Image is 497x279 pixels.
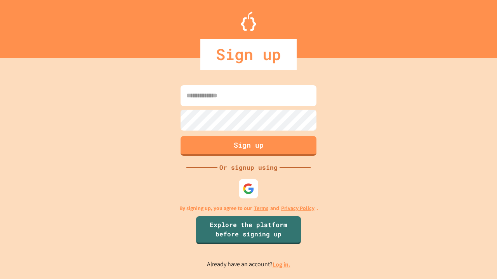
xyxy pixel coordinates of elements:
[241,12,256,31] img: Logo.svg
[254,204,268,212] a: Terms
[243,183,254,195] img: google-icon.svg
[273,260,290,269] a: Log in.
[207,260,290,269] p: Already have an account?
[196,216,301,244] a: Explore the platform before signing up
[433,214,489,247] iframe: chat widget
[464,248,489,271] iframe: chat widget
[179,204,318,212] p: By signing up, you agree to our and .
[281,204,315,212] a: Privacy Policy
[217,163,280,172] div: Or signup using
[181,136,316,156] button: Sign up
[200,39,297,70] div: Sign up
